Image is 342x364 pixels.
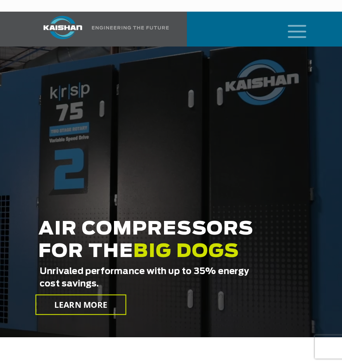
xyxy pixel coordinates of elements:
span: Unrivaled performance with up to 35% energy cost savings. [40,265,259,290]
span: LEARN MORE [54,299,108,311]
a: Kaishan USA [34,12,169,47]
a: LEARN MORE [35,295,126,315]
a: mobile menu [285,22,298,36]
h2: AIR COMPRESSORS FOR THE [38,218,258,288]
img: kaishan logo [34,16,92,39]
span: BIG DOGS [133,242,239,261]
img: Engineering the future [92,26,169,29]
